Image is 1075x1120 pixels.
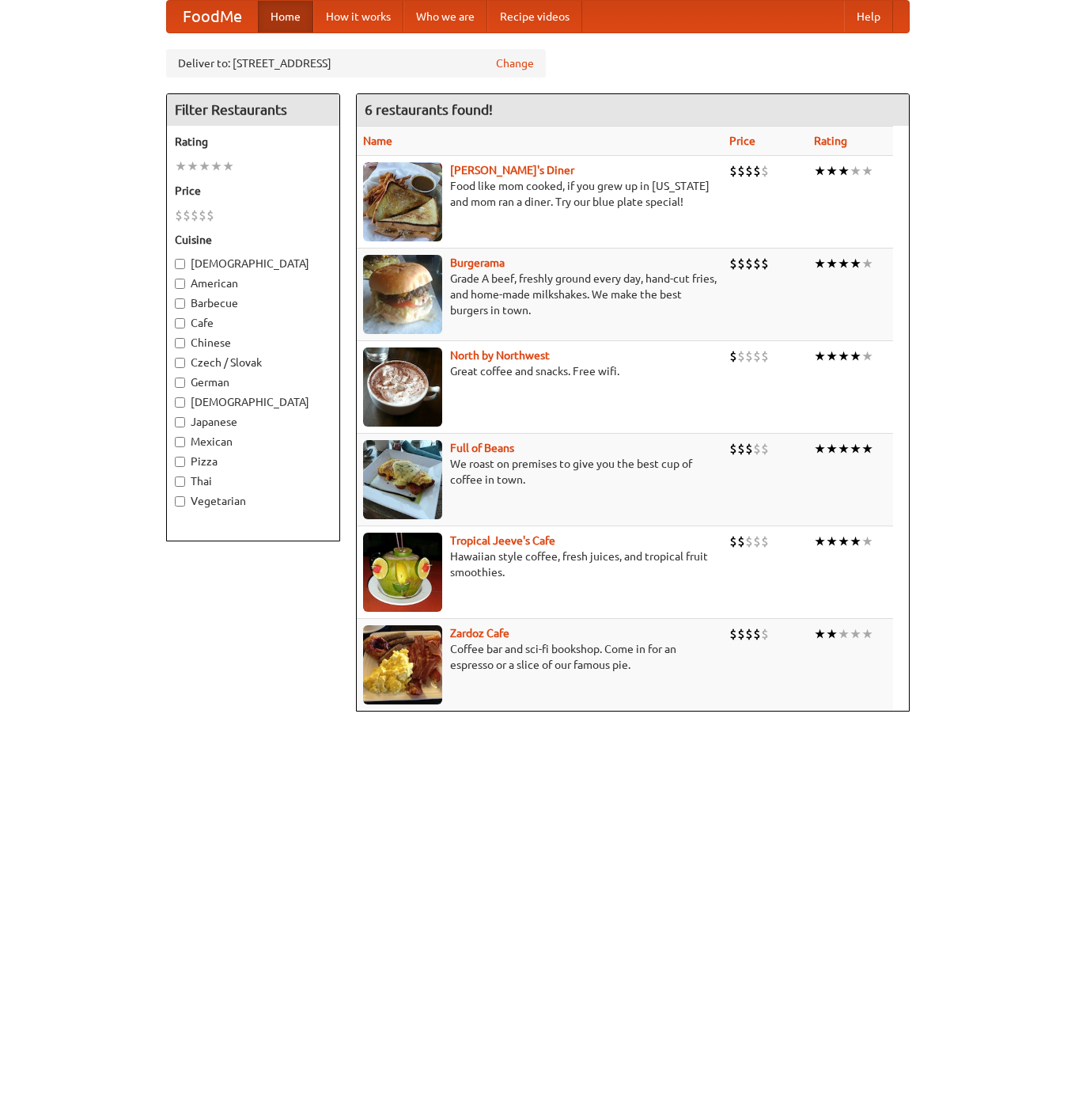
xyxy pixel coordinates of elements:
[175,315,331,331] label: Cafe
[753,347,761,365] li: $
[737,625,745,643] li: $
[175,414,331,430] label: Japanese
[814,440,826,457] li: ★
[826,625,838,643] li: ★
[729,255,737,272] li: $
[838,162,850,180] li: ★
[167,1,258,32] a: FoodMe
[761,533,769,550] li: $
[175,207,183,224] li: $
[175,394,331,410] label: [DEMOGRAPHIC_DATA]
[363,363,717,379] p: Great coffee and snacks. Free wifi.
[838,347,850,365] li: ★
[729,347,737,365] li: $
[850,162,861,180] li: ★
[175,295,331,311] label: Barbecue
[363,625,442,704] img: zardoz.jpg
[175,454,331,469] label: Pizza
[363,440,442,519] img: beans.jpg
[737,162,745,180] li: $
[761,347,769,365] li: $
[363,347,442,427] img: north.jpg
[745,625,753,643] li: $
[313,1,403,32] a: How it works
[175,275,331,291] label: American
[850,255,861,272] li: ★
[175,417,185,427] input: Japanese
[861,440,873,457] li: ★
[363,549,717,580] p: Hawaiian style coffee, fresh juices, and tropical fruit smoothies.
[737,533,745,550] li: $
[753,625,761,643] li: $
[258,1,313,32] a: Home
[363,271,717,318] p: Grade A beef, freshly ground every day, hand-cut fries, and home-made milkshakes. We make the bes...
[199,207,206,224] li: $
[175,493,331,509] label: Vegetarian
[175,473,331,489] label: Thai
[167,94,339,126] h4: Filter Restaurants
[206,207,214,224] li: $
[753,533,761,550] li: $
[175,437,185,447] input: Mexican
[175,298,185,309] input: Barbecue
[175,279,185,289] input: American
[761,625,769,643] li: $
[175,158,187,175] li: ★
[753,440,761,457] li: $
[826,533,838,550] li: ★
[363,162,442,241] img: sallys.jpg
[363,255,442,334] img: burgerama.jpg
[175,183,331,199] h5: Price
[729,533,737,550] li: $
[850,533,861,550] li: ★
[450,627,509,640] a: Zardoz Cafe
[814,255,826,272] li: ★
[838,255,850,272] li: ★
[745,162,753,180] li: $
[745,533,753,550] li: $
[175,476,185,487] input: Thai
[814,347,826,365] li: ★
[826,162,838,180] li: ★
[175,397,185,408] input: [DEMOGRAPHIC_DATA]
[737,347,745,365] li: $
[450,442,514,454] a: Full of Beans
[175,496,185,507] input: Vegetarian
[175,335,331,351] label: Chinese
[861,255,873,272] li: ★
[166,49,546,78] div: Deliver to: [STREET_ADDRESS]
[737,255,745,272] li: $
[222,158,234,175] li: ★
[814,162,826,180] li: ★
[450,349,550,362] a: North by Northwest
[175,378,185,388] input: German
[175,232,331,248] h5: Cuisine
[403,1,487,32] a: Who we are
[745,440,753,457] li: $
[175,374,331,390] label: German
[450,164,574,177] b: [PERSON_NAME]'s Diner
[861,625,873,643] li: ★
[365,102,493,117] ng-pluralize: 6 restaurants found!
[838,440,850,457] li: ★
[175,259,185,269] input: [DEMOGRAPHIC_DATA]
[745,255,753,272] li: $
[753,162,761,180] li: $
[450,256,505,269] a: Burgerama
[838,625,850,643] li: ★
[861,533,873,550] li: ★
[826,347,838,365] li: ★
[175,434,331,450] label: Mexican
[761,162,769,180] li: $
[761,255,769,272] li: $
[175,457,185,467] input: Pizza
[729,135,755,147] a: Price
[761,440,769,457] li: $
[210,158,222,175] li: ★
[826,255,838,272] li: ★
[850,625,861,643] li: ★
[745,347,753,365] li: $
